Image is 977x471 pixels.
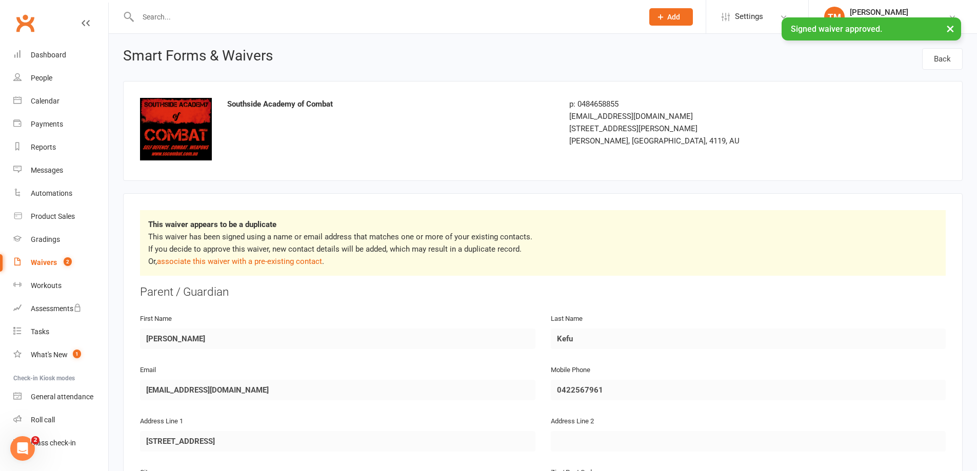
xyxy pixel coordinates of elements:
div: [EMAIL_ADDRESS][DOMAIN_NAME] [569,110,828,122]
span: Settings [735,5,763,28]
label: Address Line 2 [551,416,594,427]
strong: This waiver appears to be a duplicate [148,220,276,229]
div: [STREET_ADDRESS][PERSON_NAME] [569,122,828,135]
div: Messages [31,166,63,174]
div: Southside Academy of Combat [850,17,948,26]
a: Product Sales [13,205,108,228]
a: General attendance kiosk mode [13,385,108,408]
a: Class kiosk mode [13,432,108,455]
a: Calendar [13,90,108,113]
div: What's New [31,351,68,359]
p: This waiver has been signed using a name or email address that matches one or more of your existi... [148,231,938,268]
button: Add [649,8,693,26]
label: Address Line 1 [140,416,183,427]
div: Parent / Guardian [140,284,946,300]
div: TM [824,7,845,27]
input: Search... [135,10,636,24]
div: Automations [31,189,72,197]
a: Roll call [13,408,108,432]
div: Waivers [31,258,57,267]
div: Product Sales [31,212,75,220]
div: [PERSON_NAME] [850,8,948,17]
div: Signed waiver approved. [782,17,961,40]
a: Clubworx [12,10,38,36]
a: Tasks [13,320,108,343]
button: × [941,17,960,39]
a: Payments [13,113,108,136]
a: Back [922,48,963,70]
label: Email [140,365,156,376]
iframe: Intercom live chat [10,436,35,461]
div: Gradings [31,235,60,243]
a: Waivers 2 [13,251,108,274]
div: Tasks [31,327,49,336]
div: Calendar [31,97,59,105]
div: General attendance [31,393,93,401]
a: Assessments [13,297,108,320]
a: Dashboard [13,44,108,67]
a: Messages [13,159,108,182]
a: Automations [13,182,108,205]
h1: Smart Forms & Waivers [123,48,273,67]
div: Dashboard [31,51,66,59]
div: [PERSON_NAME], [GEOGRAPHIC_DATA], 4119, AU [569,135,828,147]
a: What's New1 [13,343,108,366]
a: Reports [13,136,108,159]
label: Mobile Phone [551,365,590,376]
img: logo.png [140,98,212,160]
a: People [13,67,108,90]
div: Class check-in [31,439,76,447]
a: Gradings [13,228,108,251]
div: Workouts [31,281,62,290]
div: Assessments [31,304,82,313]
span: Add [667,13,680,21]
strong: Southside Academy of Combat [227,99,333,109]
a: associate this waiver with a pre-existing contact [157,257,322,266]
div: People [31,74,52,82]
div: Roll call [31,416,55,424]
label: Last Name [551,314,583,324]
div: p: 0484658855 [569,98,828,110]
a: Workouts [13,274,108,297]
span: 2 [31,436,39,444]
div: Reports [31,143,56,151]
label: First Name [140,314,172,324]
span: 2 [64,257,72,266]
span: 1 [73,350,81,358]
div: Payments [31,120,63,128]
